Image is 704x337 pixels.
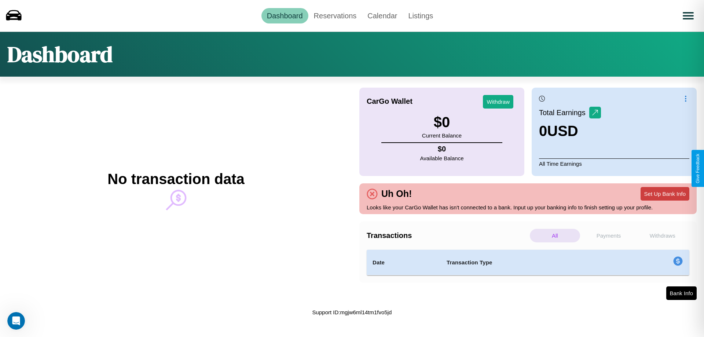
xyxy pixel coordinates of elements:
[107,171,244,187] h2: No transaction data
[261,8,308,23] a: Dashboard
[362,8,403,23] a: Calendar
[422,114,462,131] h3: $ 0
[539,158,689,169] p: All Time Earnings
[584,229,634,242] p: Payments
[308,8,362,23] a: Reservations
[539,106,589,119] p: Total Earnings
[312,307,392,317] p: Support ID: mgjw6ml14tm1fvo5jd
[422,131,462,140] p: Current Balance
[530,229,580,242] p: All
[483,95,513,109] button: Withdraw
[378,188,415,199] h4: Uh Oh!
[367,250,689,275] table: simple table
[678,6,698,26] button: Open menu
[403,8,439,23] a: Listings
[367,97,412,106] h4: CarGo Wallet
[420,153,464,163] p: Available Balance
[637,229,687,242] p: Withdraws
[7,312,25,330] iframe: Intercom live chat
[447,258,613,267] h4: Transaction Type
[367,231,528,240] h4: Transactions
[641,187,689,201] button: Set Up Bank Info
[666,286,697,300] button: Bank Info
[695,154,700,183] div: Give Feedback
[420,145,464,153] h4: $ 0
[7,39,113,69] h1: Dashboard
[373,258,435,267] h4: Date
[367,202,689,212] p: Looks like your CarGo Wallet has isn't connected to a bank. Input up your banking info to finish ...
[539,123,601,139] h3: 0 USD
